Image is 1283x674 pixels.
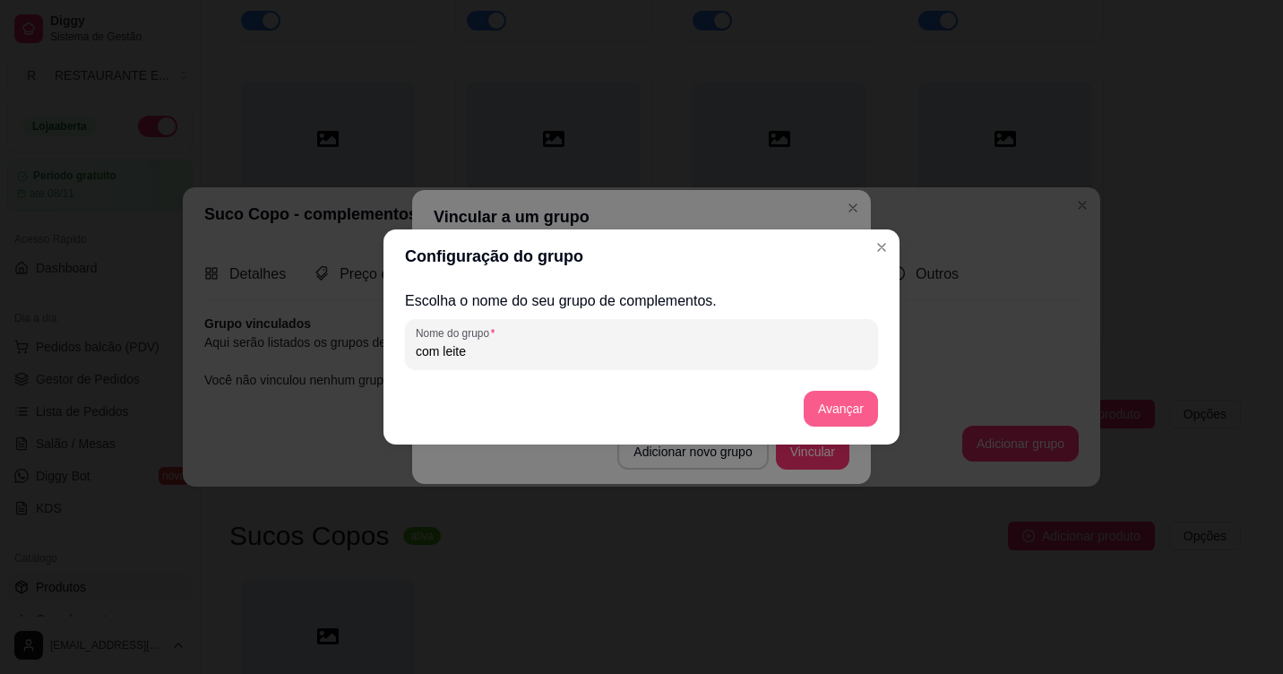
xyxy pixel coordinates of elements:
[804,391,878,427] button: Avançar
[383,229,900,283] header: Configuração do grupo
[416,325,501,341] label: Nome do grupo
[405,290,878,312] h2: Escolha o nome do seu grupo de complementos.
[416,342,867,360] input: Nome do grupo
[867,233,896,262] button: Close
